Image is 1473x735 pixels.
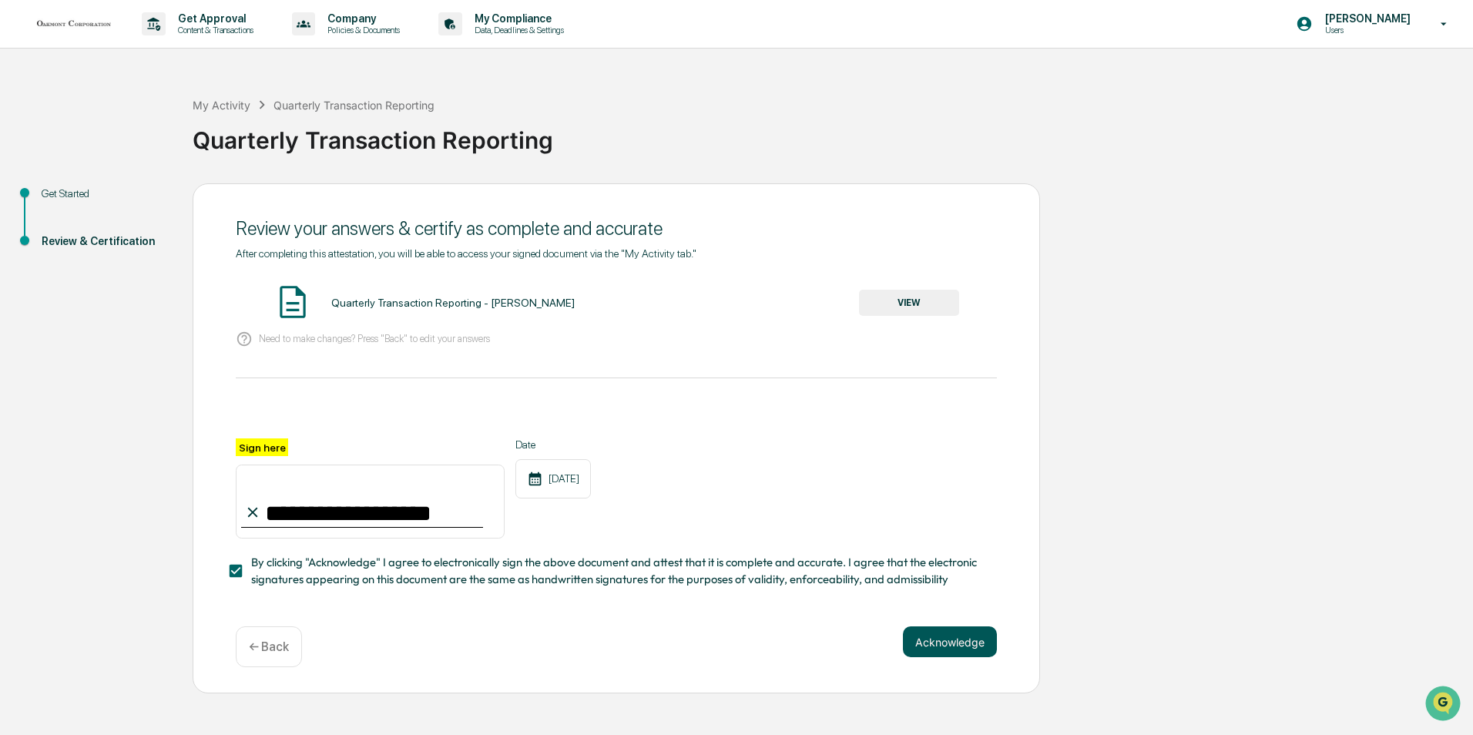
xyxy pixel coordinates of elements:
iframe: Open customer support [1424,684,1465,726]
span: Pylon [153,261,186,273]
p: Need to make changes? Press "Back" to edit your answers [259,333,490,344]
div: [DATE] [515,459,591,498]
div: My Activity [193,99,250,112]
a: 🖐️Preclearance [9,188,106,216]
p: Get Approval [166,12,261,25]
p: How can we help? [15,32,280,57]
label: Date [515,438,591,451]
img: 1746055101610-c473b297-6a78-478c-a979-82029cc54cd1 [15,118,43,146]
div: Quarterly Transaction Reporting - [PERSON_NAME] [331,297,575,309]
div: Start new chat [52,118,253,133]
p: Users [1313,25,1418,35]
span: Preclearance [31,194,99,210]
div: 🖐️ [15,196,28,208]
p: Data, Deadlines & Settings [462,25,572,35]
span: Data Lookup [31,223,97,239]
div: 🗄️ [112,196,124,208]
div: 🔎 [15,225,28,237]
span: After completing this attestation, you will be able to access your signed document via the "My Ac... [236,247,696,260]
img: logo [37,18,111,29]
button: Acknowledge [903,626,997,657]
p: Company [315,12,408,25]
img: Document Icon [273,283,312,321]
div: Review & Certification [42,233,168,250]
div: Review your answers & certify as complete and accurate [236,217,997,240]
div: Quarterly Transaction Reporting [193,114,1465,154]
p: Policies & Documents [315,25,408,35]
span: By clicking "Acknowledge" I agree to electronically sign the above document and attest that it is... [251,554,985,589]
div: Quarterly Transaction Reporting [273,99,435,112]
button: Start new chat [262,123,280,141]
a: 🔎Data Lookup [9,217,103,245]
span: Attestations [127,194,191,210]
p: ← Back [249,639,289,654]
div: Get Started [42,186,168,202]
a: 🗄️Attestations [106,188,197,216]
p: Content & Transactions [166,25,261,35]
a: Powered byPylon [109,260,186,273]
div: We're available if you need us! [52,133,195,146]
button: VIEW [859,290,959,316]
p: [PERSON_NAME] [1313,12,1418,25]
p: My Compliance [462,12,572,25]
label: Sign here [236,438,288,456]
